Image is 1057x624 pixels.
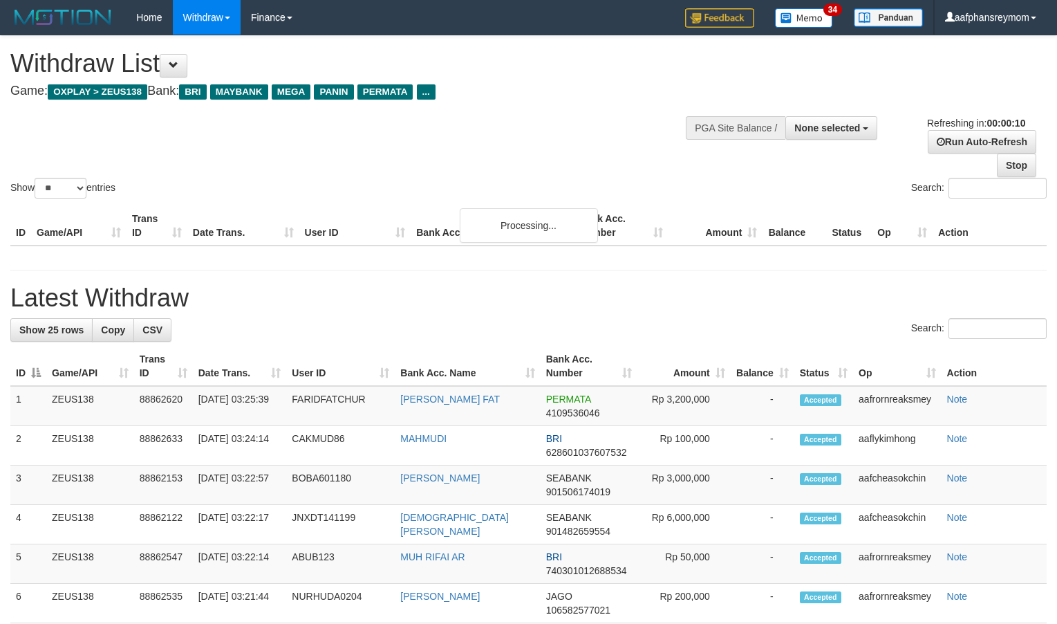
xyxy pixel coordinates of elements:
th: User ID: activate to sort column ascending [286,347,395,386]
td: ZEUS138 [46,466,134,505]
td: 88862122 [134,505,193,544]
span: JAGO [546,591,572,602]
td: aafcheasokchin [853,466,942,505]
span: Copy [101,324,125,336]
th: User ID [299,206,411,246]
td: 6 [10,584,46,623]
td: [DATE] 03:21:44 [193,584,287,623]
td: - [731,466,794,505]
span: MEGA [272,84,311,100]
span: Copy 4109536046 to clipboard [546,407,600,419]
th: Bank Acc. Name: activate to sort column ascending [395,347,540,386]
td: [DATE] 03:25:39 [193,386,287,426]
td: 88862633 [134,426,193,466]
th: Action [942,347,1047,386]
span: Accepted [800,394,841,406]
td: 88862153 [134,466,193,505]
td: FARIDFATCHUR [286,386,395,426]
img: Feedback.jpg [685,8,754,28]
td: ZEUS138 [46,386,134,426]
a: [PERSON_NAME] [400,472,480,484]
a: Show 25 rows [10,318,93,342]
span: BRI [179,84,206,100]
td: aafrornreaksmey [853,544,942,584]
td: 3 [10,466,46,505]
a: Note [947,591,968,602]
span: Accepted [800,513,841,524]
h1: Latest Withdraw [10,284,1047,312]
h1: Withdraw List [10,50,691,77]
a: Note [947,394,968,405]
td: [DATE] 03:22:14 [193,544,287,584]
strong: 00:00:10 [986,118,1025,129]
th: Amount [668,206,763,246]
td: Rp 3,200,000 [637,386,731,426]
th: Op [872,206,933,246]
a: Note [947,512,968,523]
th: Op: activate to sort column ascending [853,347,942,386]
img: Button%20Memo.svg [775,8,833,28]
label: Search: [911,318,1047,339]
td: aafrornreaksmey [853,584,942,623]
span: 34 [823,3,842,16]
td: NURHUDA0204 [286,584,395,623]
span: MAYBANK [210,84,268,100]
span: OXPLAY > ZEUS138 [48,84,147,100]
a: MUH RIFAI AR [400,551,465,562]
span: SEABANK [546,472,592,484]
span: SEABANK [546,512,592,523]
h4: Game: Bank: [10,84,691,98]
td: 88862547 [134,544,193,584]
th: Date Trans. [187,206,299,246]
td: Rp 3,000,000 [637,466,731,505]
span: None selected [794,122,860,134]
th: Action [933,206,1047,246]
th: Status [826,206,872,246]
span: BRI [546,551,562,562]
a: Note [947,551,968,562]
span: Accepted [800,552,841,564]
label: Show entries [10,178,115,199]
th: ID [10,206,31,246]
span: PERMATA [546,394,591,405]
td: CAKMUD86 [286,426,395,466]
input: Search: [948,178,1047,199]
td: Rp 100,000 [637,426,731,466]
td: Rp 6,000,000 [637,505,731,544]
select: Showentries [35,178,86,199]
span: Copy 740301012688534 to clipboard [546,565,627,576]
td: ZEUS138 [46,505,134,544]
td: JNXDT141199 [286,505,395,544]
span: BRI [546,433,562,444]
span: Refreshing in: [927,118,1025,129]
td: - [731,386,794,426]
a: [DEMOGRAPHIC_DATA][PERSON_NAME] [400,512,509,537]
td: [DATE] 03:24:14 [193,426,287,466]
a: Run Auto-Refresh [928,130,1036,154]
a: Note [947,433,968,444]
img: panduan.png [854,8,923,27]
td: [DATE] 03:22:17 [193,505,287,544]
td: Rp 50,000 [637,544,731,584]
td: 5 [10,544,46,584]
td: 88862535 [134,584,193,623]
span: Copy 106582577021 to clipboard [546,605,610,616]
span: Accepted [800,434,841,446]
td: - [731,544,794,584]
td: ZEUS138 [46,544,134,584]
th: Game/API: activate to sort column ascending [46,347,134,386]
td: - [731,426,794,466]
td: 4 [10,505,46,544]
a: Note [947,472,968,484]
td: - [731,505,794,544]
td: 2 [10,426,46,466]
span: Accepted [800,591,841,603]
td: [DATE] 03:22:57 [193,466,287,505]
th: Date Trans.: activate to sort column ascending [193,347,287,386]
span: Show 25 rows [19,324,84,336]
th: Bank Acc. Name [411,206,573,246]
td: aaflykimhong [853,426,942,466]
th: Balance: activate to sort column ascending [731,347,794,386]
td: aafcheasokchin [853,505,942,544]
th: Bank Acc. Number [574,206,668,246]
